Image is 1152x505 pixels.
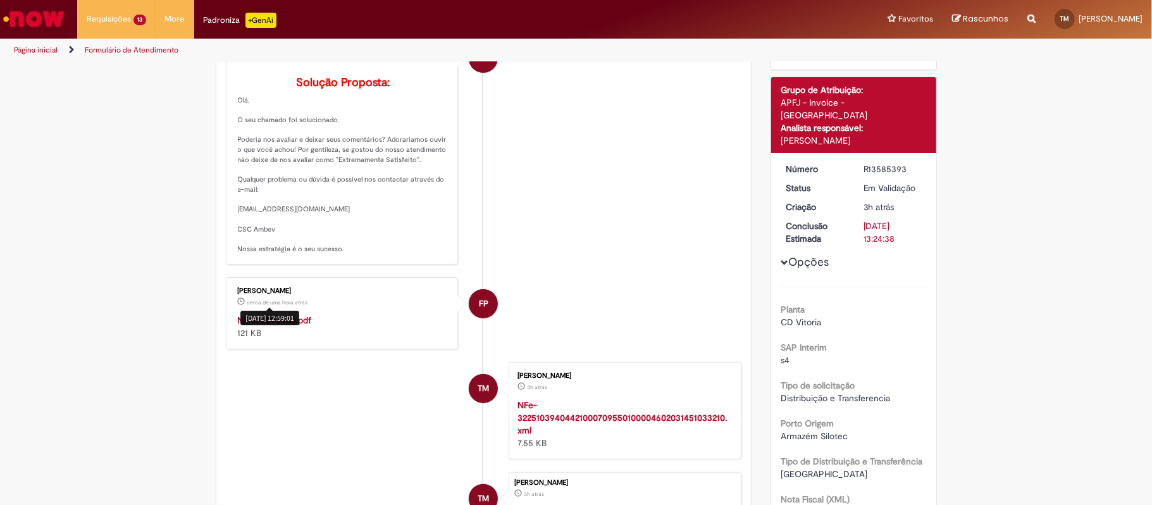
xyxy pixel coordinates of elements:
a: Rascunhos [952,13,1008,25]
a: NFe-32251039404421000709550100004602031451033210.xml [517,399,727,436]
a: Formulário de Atendimento [85,45,178,55]
time: 01/10/2025 11:24:34 [864,201,895,213]
span: Favoritos [898,13,933,25]
span: cerca de uma hora atrás [247,299,308,306]
p: +GenAi [245,13,276,28]
span: [PERSON_NAME] [1079,13,1143,24]
b: Tipo de solicitação [781,380,855,391]
div: Padroniza [204,13,276,28]
span: s4 [781,354,790,366]
span: More [165,13,185,25]
div: APFJ - Invoice - [GEOGRAPHIC_DATA] [781,96,927,122]
p: Olá, O seu chamado foi solucionado. Poderia nos avaliar e deixar seus comentários? Adoraríamos ou... [238,77,449,254]
b: Porto Origem [781,418,834,429]
div: Grupo de Atribuição: [781,84,927,96]
div: [PERSON_NAME] [238,287,449,295]
span: CD Vitoria [781,316,821,328]
a: Página inicial [14,45,58,55]
span: 13 [133,15,146,25]
dt: Status [776,182,854,194]
dt: Número [776,163,854,175]
div: [PERSON_NAME] [781,134,927,147]
div: Em Validação [864,182,922,194]
div: R13585393 [864,163,922,175]
b: Solução Proposta: [296,75,390,90]
b: SAP Interim [781,342,827,353]
div: Analista responsável: [781,122,927,134]
span: 3h atrás [524,490,544,498]
time: 01/10/2025 11:23:31 [527,383,547,391]
span: TM [478,373,489,404]
a: NF 000096963.pdf [238,315,312,326]
span: FP [479,289,488,319]
span: Rascunhos [963,13,1008,25]
img: ServiceNow [1,6,66,32]
span: Requisições [87,13,131,25]
div: [DATE] 13:24:38 [864,220,922,245]
span: 3h atrás [527,383,547,391]
div: [DATE] 12:59:01 [240,311,299,325]
div: Filipe Passos [469,289,498,318]
div: [PERSON_NAME] [514,479,734,487]
dt: Criação [776,201,854,213]
ul: Trilhas de página [9,39,759,62]
span: TM [1060,15,1070,23]
div: 01/10/2025 11:24:34 [864,201,922,213]
b: Tipo de Distribuição e Transferência [781,456,922,467]
div: 121 KB [238,314,449,339]
span: Armazém Silotec [781,430,848,442]
b: Planta [781,304,805,315]
div: TIAGO MENEGUELLI [469,374,498,403]
dt: Conclusão Estimada [776,220,854,245]
div: [PERSON_NAME] [517,372,728,380]
span: Distribuição e Transferencia [781,392,890,404]
div: 7.55 KB [517,399,728,449]
span: 3h atrás [864,201,895,213]
time: 01/10/2025 11:24:34 [524,490,544,498]
b: Nota Fiscal (XML) [781,494,850,505]
span: [GEOGRAPHIC_DATA] [781,468,867,480]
